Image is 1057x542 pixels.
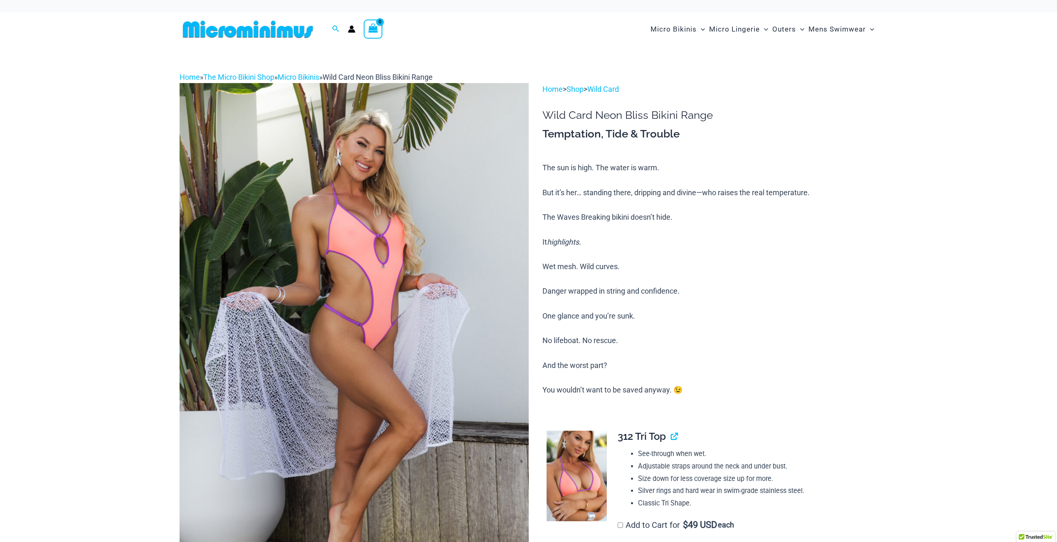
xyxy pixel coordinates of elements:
a: Shop [567,85,584,93]
a: View Shopping Cart, empty [364,20,383,39]
p: > > [542,83,877,96]
i: highlights [547,238,579,246]
a: Mens SwimwearMenu ToggleMenu Toggle [806,17,876,42]
span: Outers [772,19,796,40]
a: OutersMenu ToggleMenu Toggle [770,17,806,42]
h1: Wild Card Neon Bliss Bikini Range [542,109,877,122]
li: Silver rings and hard wear in swim-grade stainless steel. [638,485,871,497]
span: Menu Toggle [697,19,705,40]
span: 312 Tri Top [618,430,666,442]
a: Search icon link [332,24,340,34]
h3: Temptation, Tide & Trouble [542,127,877,141]
span: Micro Lingerie [709,19,760,40]
img: MM SHOP LOGO FLAT [180,20,316,39]
a: Home [180,73,200,81]
span: $ [683,520,688,530]
nav: Site Navigation [647,15,878,43]
li: See-through when wet. [638,448,871,460]
span: Menu Toggle [796,19,804,40]
span: Wild Card Neon Bliss Bikini Range [323,73,433,81]
span: Menu Toggle [760,19,768,40]
a: Home [542,85,563,93]
input: Add to Cart for$49 USD each [618,522,623,528]
label: Add to Cart for [618,520,734,530]
li: Adjustable straps around the neck and under bust. [638,460,871,473]
span: Menu Toggle [866,19,874,40]
li: Classic Tri Shape. [638,497,871,510]
span: Mens Swimwear [808,19,866,40]
li: Size down for less coverage size up for more. [638,473,871,485]
a: The Micro Bikini Shop [203,73,274,81]
p: The sun is high. The water is warm. But it’s her… standing there, dripping and divine—who raises ... [542,162,877,396]
a: Micro LingerieMenu ToggleMenu Toggle [707,17,770,42]
span: 49 USD [683,521,717,529]
a: Micro Bikinis [278,73,319,81]
span: each [718,521,734,529]
a: Micro BikinisMenu ToggleMenu Toggle [648,17,707,42]
a: Account icon link [348,25,355,33]
img: Wild Card Neon Bliss 312 Top 03 [547,431,607,521]
a: Wild Card [587,85,619,93]
span: Micro Bikinis [650,19,697,40]
span: » » » [180,73,433,81]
